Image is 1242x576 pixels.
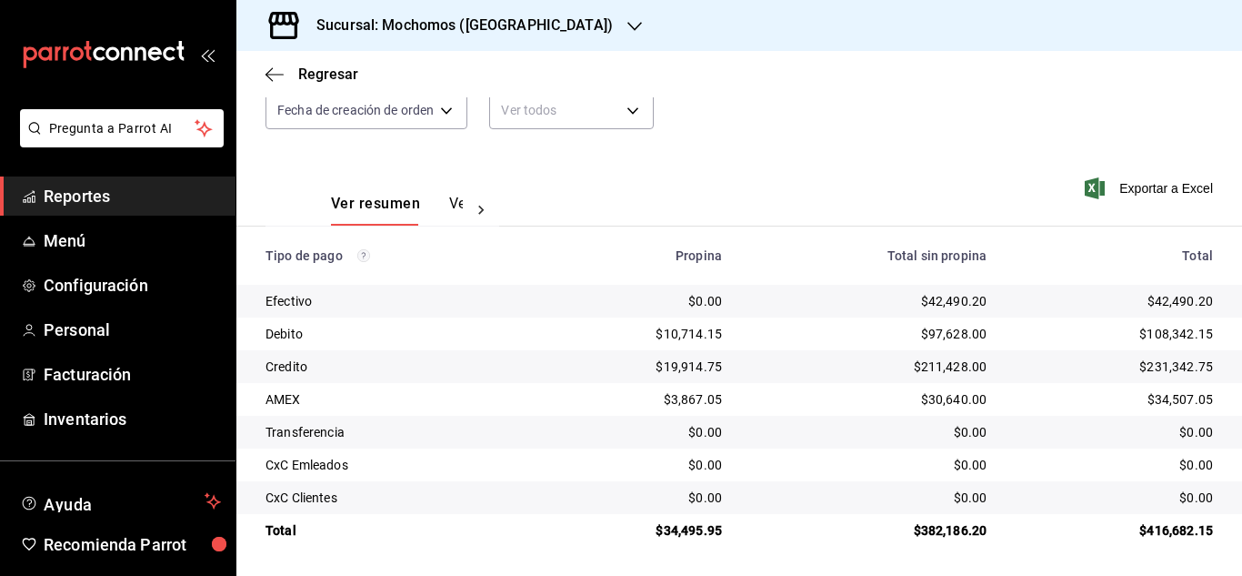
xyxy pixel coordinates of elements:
div: Total [265,521,526,540]
div: Total sin propina [751,248,987,263]
div: $42,490.20 [751,292,987,310]
div: $382,186.20 [751,521,987,540]
div: $19,914.75 [556,358,722,376]
div: Total [1016,248,1213,263]
div: Ver todos [489,91,654,129]
h3: Sucursal: Mochomos ([GEOGRAPHIC_DATA]) [302,15,613,36]
div: $0.00 [556,489,722,507]
div: Propina [556,248,722,263]
span: Reportes [44,184,221,208]
div: $0.00 [1016,456,1213,474]
div: CxC Clientes [265,489,526,507]
div: Tipo de pago [265,248,526,263]
div: AMEX [265,390,526,409]
div: $0.00 [751,456,987,474]
div: navigation tabs [331,195,463,226]
button: Exportar a Excel [1088,177,1213,199]
span: Fecha de creación de orden [277,101,434,119]
div: $0.00 [556,423,722,441]
button: Pregunta a Parrot AI [20,109,224,147]
div: $0.00 [1016,423,1213,441]
div: Credito [265,358,526,376]
div: $97,628.00 [751,325,987,343]
span: Regresar [298,66,358,83]
div: $3,867.05 [556,390,722,409]
div: $231,342.75 [1016,358,1213,376]
div: $416,682.15 [1016,521,1213,540]
span: Personal [44,318,221,342]
a: Pregunta a Parrot AI [13,132,224,151]
div: $30,640.00 [751,390,987,409]
svg: Los pagos realizados con Pay y otras terminales son montos brutos. [357,249,370,262]
span: Recomienda Parrot [44,532,221,557]
div: CxC Emleados [265,456,526,474]
div: $0.00 [1016,489,1213,507]
div: $0.00 [556,292,722,310]
div: $34,495.95 [556,521,722,540]
button: Ver resumen [331,195,420,226]
span: Pregunta a Parrot AI [49,119,195,138]
span: Ayuda [44,490,197,512]
span: Facturación [44,362,221,387]
div: Debito [265,325,526,343]
span: Inventarios [44,407,221,431]
div: $0.00 [751,489,987,507]
span: Configuración [44,273,221,298]
button: open_drawer_menu [200,47,215,62]
div: Efectivo [265,292,526,310]
div: $34,507.05 [1016,390,1213,409]
div: $108,342.15 [1016,325,1213,343]
div: $211,428.00 [751,358,987,376]
span: Menú [44,228,221,253]
div: $0.00 [556,456,722,474]
div: $42,490.20 [1016,292,1213,310]
div: $0.00 [751,423,987,441]
button: Ver pagos [449,195,517,226]
button: Regresar [265,66,358,83]
div: $10,714.15 [556,325,722,343]
div: Transferencia [265,423,526,441]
